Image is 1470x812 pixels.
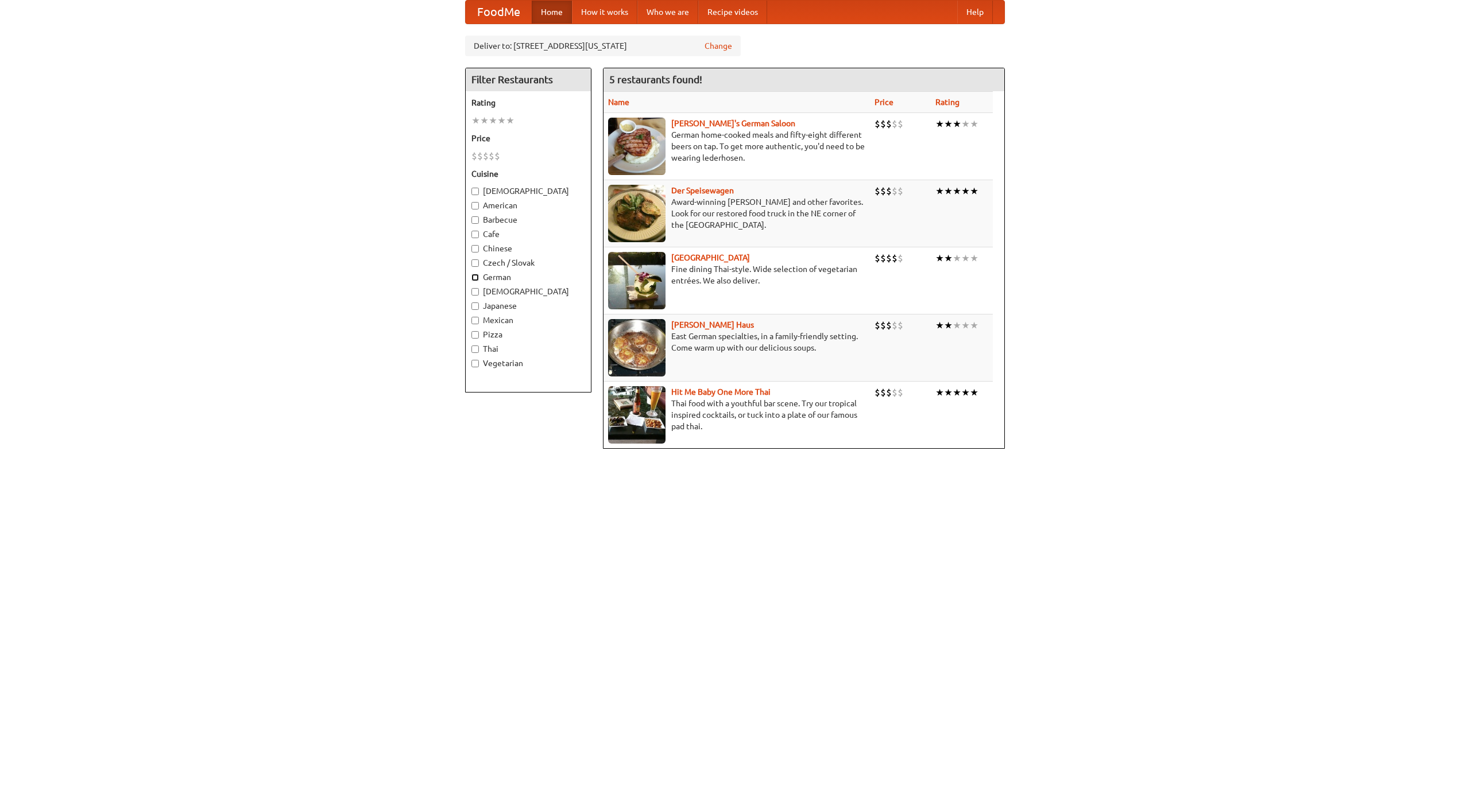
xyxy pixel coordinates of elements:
a: Name [608,98,629,107]
input: Cafe [471,231,479,238]
input: Barbecue [471,216,479,224]
li: ★ [970,386,978,399]
li: $ [489,150,494,162]
input: [DEMOGRAPHIC_DATA] [471,188,479,195]
b: [GEOGRAPHIC_DATA] [671,253,750,262]
li: ★ [953,386,961,399]
li: $ [898,319,903,332]
label: Vegetarian [471,358,585,369]
label: German [471,271,585,283]
li: $ [898,118,903,130]
li: $ [886,319,892,332]
label: Czech / Slovak [471,257,585,269]
li: ★ [961,386,970,399]
label: [DEMOGRAPHIC_DATA] [471,185,585,197]
p: Fine dining Thai-style. Wide selection of vegetarian entrées. We also deliver. [608,263,865,286]
ng-pluralize: 5 restaurants found! [609,74,702,85]
li: ★ [944,252,953,265]
label: American [471,200,585,211]
li: ★ [480,114,489,127]
img: speisewagen.jpg [608,185,666,242]
li: $ [880,386,886,399]
li: ★ [953,252,961,265]
li: $ [875,118,880,130]
li: $ [880,118,886,130]
a: Der Speisewagen [671,186,734,195]
label: Cafe [471,228,585,240]
li: $ [892,118,898,130]
a: Who we are [637,1,698,24]
li: $ [875,386,880,399]
li: ★ [961,185,970,197]
label: Japanese [471,300,585,312]
li: ★ [944,185,953,197]
li: ★ [935,118,944,130]
a: Rating [935,98,960,107]
li: $ [880,252,886,265]
label: [DEMOGRAPHIC_DATA] [471,286,585,297]
input: Japanese [471,302,479,310]
label: Barbecue [471,214,585,226]
li: ★ [953,319,961,332]
li: ★ [497,114,506,127]
li: ★ [944,319,953,332]
li: ★ [935,252,944,265]
li: ★ [489,114,497,127]
li: ★ [944,118,953,130]
b: [PERSON_NAME]'s German Saloon [671,119,795,128]
a: Change [705,40,732,52]
input: Chinese [471,245,479,252]
li: ★ [953,185,961,197]
img: babythai.jpg [608,386,666,444]
input: Mexican [471,317,479,324]
li: $ [886,118,892,130]
li: $ [892,386,898,399]
li: $ [898,252,903,265]
li: $ [892,252,898,265]
li: ★ [953,118,961,130]
li: ★ [961,252,970,265]
div: Deliver to: [STREET_ADDRESS][US_STATE] [465,36,741,56]
li: ★ [471,114,480,127]
img: satay.jpg [608,252,666,309]
li: $ [875,319,880,332]
li: ★ [935,185,944,197]
h5: Cuisine [471,168,585,180]
a: Hit Me Baby One More Thai [671,387,771,397]
li: ★ [961,118,970,130]
li: ★ [970,118,978,130]
li: $ [483,150,489,162]
p: German home-cooked meals and fifty-eight different beers on tap. To get more authentic, you'd nee... [608,129,865,164]
li: ★ [935,386,944,399]
li: $ [880,319,886,332]
li: $ [886,185,892,197]
li: $ [875,185,880,197]
li: $ [875,252,880,265]
li: $ [477,150,483,162]
a: Home [532,1,572,24]
p: East German specialties, in a family-friendly setting. Come warm up with our delicious soups. [608,331,865,353]
li: $ [471,150,477,162]
li: $ [898,386,903,399]
li: ★ [961,319,970,332]
p: Award-winning [PERSON_NAME] and other favorites. Look for our restored food truck in the NE corne... [608,196,865,231]
li: $ [880,185,886,197]
li: ★ [935,319,944,332]
li: ★ [944,386,953,399]
li: ★ [970,319,978,332]
li: $ [892,319,898,332]
label: Thai [471,343,585,355]
li: $ [892,185,898,197]
a: Recipe videos [698,1,767,24]
li: $ [898,185,903,197]
li: $ [494,150,500,162]
p: Thai food with a youthful bar scene. Try our tropical inspired cocktails, or tuck into a plate of... [608,398,865,432]
h5: Price [471,133,585,144]
li: $ [886,252,892,265]
label: Pizza [471,329,585,340]
a: [PERSON_NAME] Haus [671,320,754,329]
h4: Filter Restaurants [466,68,591,91]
